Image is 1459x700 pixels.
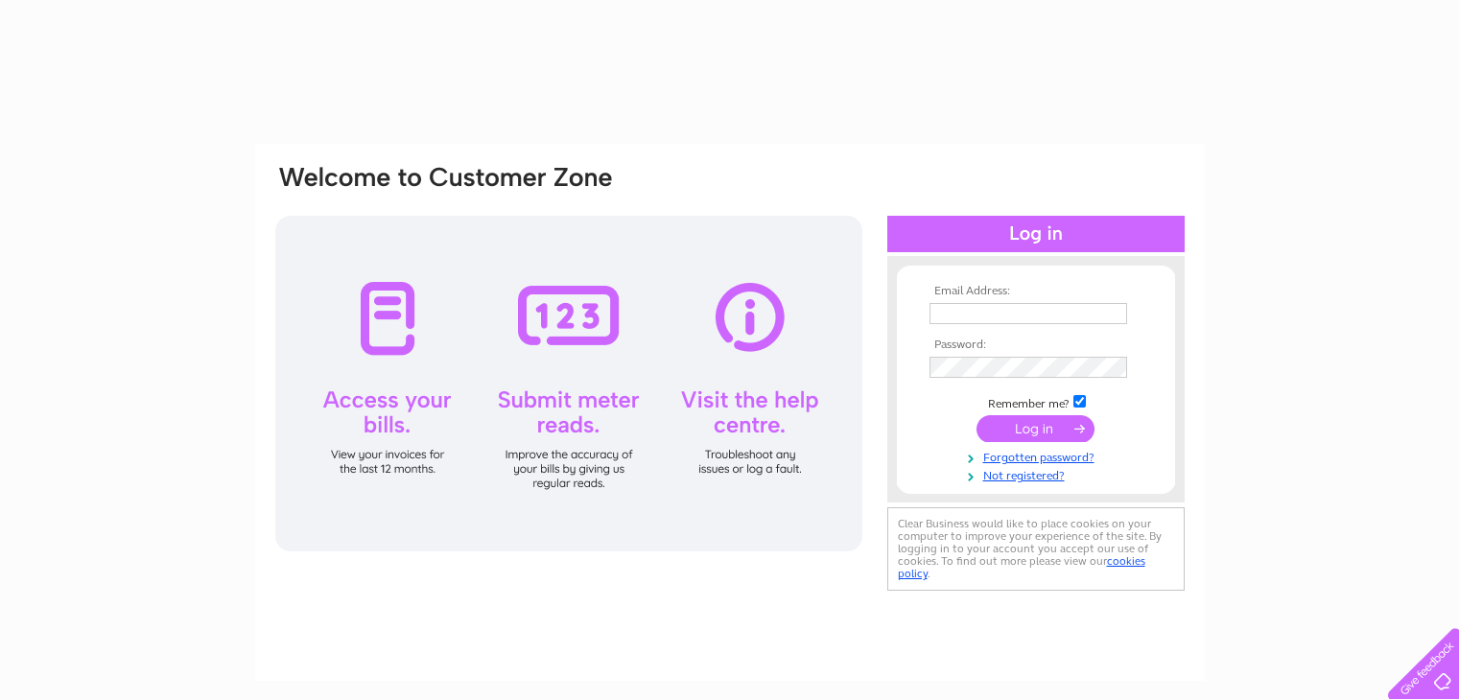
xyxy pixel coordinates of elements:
div: Clear Business would like to place cookies on your computer to improve your experience of the sit... [887,507,1185,591]
a: Not registered? [930,465,1147,483]
a: cookies policy [898,554,1145,580]
input: Submit [977,415,1094,442]
a: Forgotten password? [930,447,1147,465]
th: Password: [925,338,1147,352]
th: Email Address: [925,285,1147,298]
td: Remember me? [925,392,1147,411]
